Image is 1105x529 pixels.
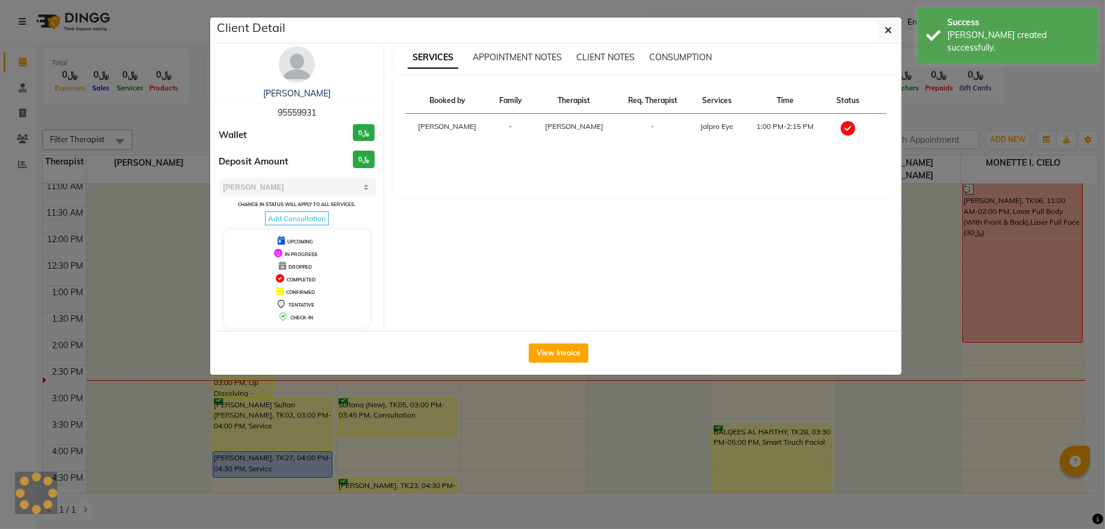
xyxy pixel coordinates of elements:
[290,315,313,321] span: CHECK-IN
[744,114,827,145] td: 1:00 PM-2:15 PM
[616,88,689,114] th: Req. Therapist
[288,302,314,308] span: TENTATIVE
[219,128,247,142] span: Wallet
[217,19,286,37] h5: Client Detail
[489,114,532,145] td: -
[287,239,313,245] span: UPCOMING
[288,264,312,270] span: DROPPED
[947,16,1089,29] div: Success
[545,122,603,131] span: [PERSON_NAME]
[263,88,331,99] a: [PERSON_NAME]
[616,114,689,145] td: -
[827,88,870,114] th: Status
[238,201,355,207] small: Change in status will apply to all services.
[405,88,489,114] th: Booked by
[744,88,827,114] th: Time
[947,29,1089,54] div: Bill created successfully.
[576,52,635,63] span: CLIENT NOTES
[532,88,616,114] th: Therapist
[489,88,532,114] th: Family
[285,251,317,257] span: IN PROGRESS
[689,88,744,114] th: Services
[353,124,375,142] h3: ﷼0
[279,46,315,83] img: avatar
[529,343,588,363] button: View Invoice
[473,52,562,63] span: APPOINTMENT NOTES
[405,114,489,145] td: [PERSON_NAME]
[287,277,316,283] span: COMPLETED
[219,155,289,169] span: Deposit Amount
[265,211,329,225] span: Add Consultation
[408,47,458,69] span: SERVICES
[286,289,315,295] span: CONFIRMED
[697,121,737,132] div: Jalpro Eye
[353,151,375,168] h3: ﷼0
[649,52,712,63] span: CONSUMPTION
[278,107,316,118] span: 95559931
